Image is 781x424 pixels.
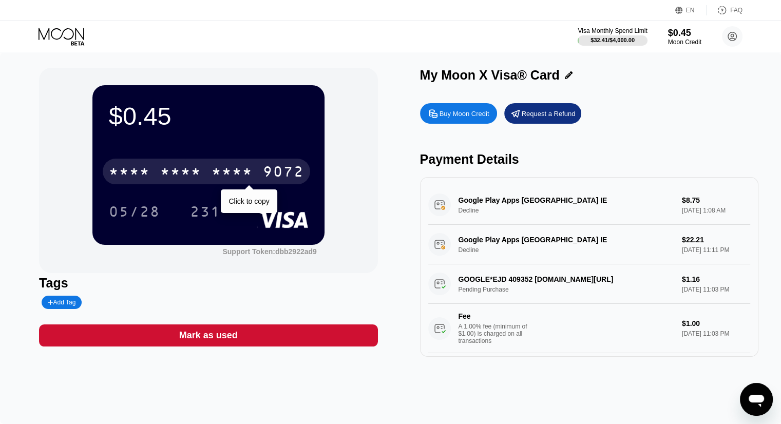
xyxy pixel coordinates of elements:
[109,205,160,221] div: 05/28
[590,37,635,43] div: $32.41 / $4,000.00
[707,5,742,15] div: FAQ
[428,304,750,353] div: FeeA 1.00% fee (minimum of $1.00) is charged on all transactions$1.00[DATE] 11:03 PM
[740,383,773,416] iframe: Bouton de lancement de la fenêtre de messagerie
[228,197,269,205] div: Click to copy
[48,299,75,306] div: Add Tag
[504,103,581,124] div: Request a Refund
[668,28,701,38] div: $0.45
[182,199,228,224] div: 231
[42,296,82,309] div: Add Tag
[668,28,701,46] div: $0.45Moon Credit
[39,276,377,291] div: Tags
[522,109,576,118] div: Request a Refund
[686,7,695,14] div: EN
[222,247,316,256] div: Support Token: dbb2922ad9
[420,103,497,124] div: Buy Moon Credit
[675,5,707,15] div: EN
[420,68,560,83] div: My Moon X Visa® Card
[420,152,758,167] div: Payment Details
[578,27,647,46] div: Visa Monthly Spend Limit$32.41/$4,000.00
[101,199,168,224] div: 05/28
[730,7,742,14] div: FAQ
[263,165,304,181] div: 9072
[179,330,238,341] div: Mark as used
[459,323,536,344] div: A 1.00% fee (minimum of $1.00) is charged on all transactions
[39,324,377,346] div: Mark as used
[578,27,647,34] div: Visa Monthly Spend Limit
[190,205,221,221] div: 231
[109,102,308,130] div: $0.45
[440,109,489,118] div: Buy Moon Credit
[222,247,316,256] div: Support Token:dbb2922ad9
[459,312,530,320] div: Fee
[668,38,701,46] div: Moon Credit
[682,319,750,327] div: $1.00
[682,330,750,337] div: [DATE] 11:03 PM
